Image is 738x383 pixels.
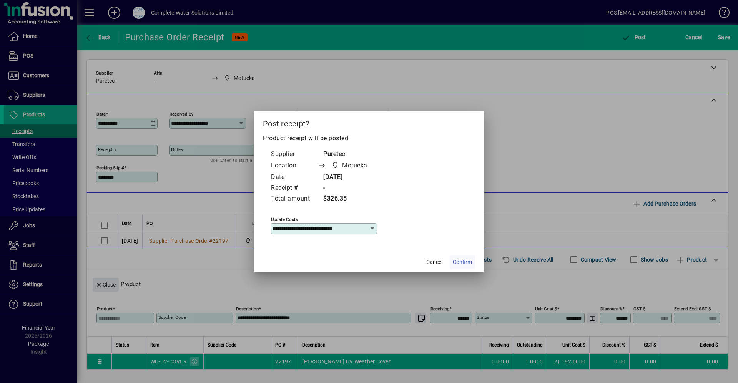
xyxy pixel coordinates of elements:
[317,194,382,204] td: $326.35
[271,149,317,160] td: Supplier
[329,160,371,171] span: Motueka
[271,216,298,222] mat-label: Update costs
[263,134,475,143] p: Product receipt will be posted.
[426,258,442,266] span: Cancel
[453,258,472,266] span: Confirm
[271,160,317,172] td: Location
[271,172,317,183] td: Date
[317,172,382,183] td: [DATE]
[271,194,317,204] td: Total amount
[422,255,447,269] button: Cancel
[254,111,484,133] h2: Post receipt?
[342,161,367,170] span: Motueka
[450,255,475,269] button: Confirm
[317,183,382,194] td: -
[271,183,317,194] td: Receipt #
[317,149,382,160] td: Puretec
